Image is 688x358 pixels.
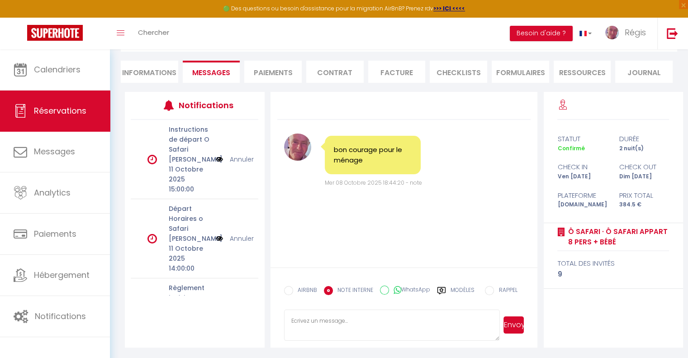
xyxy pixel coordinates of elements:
label: Modèles [451,286,474,302]
div: 384.5 € [613,200,675,209]
li: Paiements [244,61,302,83]
li: Facture [368,61,426,83]
li: CHECKLISTS [430,61,487,83]
a: ... Régis [598,18,657,49]
img: logout [667,28,678,39]
li: Journal [615,61,673,83]
p: Départ Horaires o Safari [169,204,210,234]
p: Instructions de départ O Safari [169,124,210,154]
li: Ressources [554,61,611,83]
img: NO IMAGE [216,234,223,243]
li: Contrat [306,61,364,83]
a: Chercher [131,18,176,49]
h3: Notifications [179,95,232,115]
div: durée [613,134,675,144]
span: Confirmé [557,144,584,152]
img: ... [605,26,619,39]
label: AIRBNB [293,286,317,296]
a: Annuler [230,234,254,243]
span: Notifications [35,310,86,322]
span: Hébergement [34,269,90,281]
label: NOTE INTERNE [333,286,373,296]
span: Mer 08 Octobre 2025 18:44:20 - note [325,179,422,186]
span: Analytics [34,187,71,198]
label: WhatsApp [389,286,430,296]
span: Régis [625,27,646,38]
div: Prix total [613,190,675,201]
span: Chercher [138,28,169,37]
li: Informations [121,61,178,83]
p: Règlement intérieur [169,283,210,303]
span: Messages [192,67,230,78]
span: Paiements [34,228,76,239]
button: Envoyer [503,316,524,334]
div: total des invités [557,258,669,269]
p: [PERSON_NAME] 11 Octobre 2025 15:00:00 [169,154,210,194]
img: 17568854028244.jpeg [284,134,311,161]
li: FORMULAIRES [492,61,549,83]
button: Besoin d'aide ? [510,26,573,41]
div: Plateforme [551,190,613,201]
label: RAPPEL [494,286,517,296]
div: check out [613,162,675,172]
div: [DOMAIN_NAME] [551,200,613,209]
pre: bon courage pour le ménage [334,145,412,165]
a: Ô Safari · ô Safari appart 8 pers + bébé [565,226,669,248]
div: statut [551,134,613,144]
img: NO IMAGE [216,154,223,164]
img: Super Booking [27,25,83,41]
div: 9 [557,269,669,280]
span: Réservations [34,105,86,116]
a: >>> ICI <<<< [433,5,465,12]
p: [PERSON_NAME] 11 Octobre 2025 14:00:00 [169,234,210,273]
div: Ven [DATE] [551,172,613,181]
div: check in [551,162,613,172]
span: Messages [34,146,75,157]
div: Dim [DATE] [613,172,675,181]
a: Annuler [230,154,254,164]
span: Calendriers [34,64,81,75]
div: 2 nuit(s) [613,144,675,153]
